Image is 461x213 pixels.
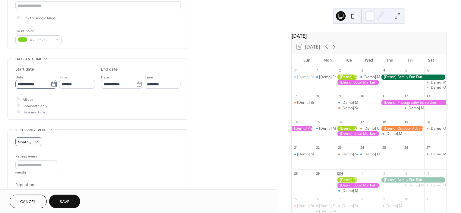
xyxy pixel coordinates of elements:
[360,197,364,201] div: 8
[314,203,336,208] div: [Demo] Fitness Bootcamp
[23,189,59,196] div: Day 1 of the month
[292,32,446,40] div: [DATE]
[424,152,446,157] div: [Demo] Morning Yoga Bliss
[292,100,314,105] div: [Demo] Book Club Gathering
[380,131,402,136] div: [Demo] Morning Yoga Bliss
[336,80,380,85] div: [Demo] Local Market
[382,171,386,176] div: 2
[402,106,424,111] div: [Demo] Morning Yoga Bliss
[10,195,47,208] button: Cancel
[385,203,431,208] div: [Demo] Morning Yoga Bliss
[23,103,47,109] span: Show date only
[315,197,320,201] div: 6
[49,195,80,208] button: Save
[15,170,57,175] div: months
[404,119,408,124] div: 19
[315,94,320,98] div: 8
[404,171,408,176] div: 3
[404,145,408,150] div: 26
[15,127,47,133] span: Recurring event
[315,119,320,124] div: 15
[363,75,409,80] div: [Demo] Morning Yoga Bliss
[145,74,153,80] span: Time
[101,74,109,80] span: Date
[338,54,359,66] div: Tue
[338,145,342,150] div: 23
[297,203,345,208] div: [Demo] Book Club Gathering
[314,75,336,80] div: [Demo] Fitness Bootcamp
[338,68,342,73] div: 2
[15,28,61,34] div: Event color
[293,68,298,73] div: 31
[336,106,358,111] div: [Demo] Seniors' Social Tea
[60,199,70,205] span: Save
[317,54,338,66] div: Mon
[296,54,317,66] div: Sun
[385,131,431,136] div: [Demo] Morning Yoga Bliss
[424,126,446,131] div: [Demo] Open Mic Night
[341,203,387,208] div: [Demo] Seniors' Social Tea
[297,100,345,105] div: [Demo] Book Club Gathering
[360,94,364,98] div: 10
[293,197,298,201] div: 5
[15,74,24,80] span: Date
[382,197,386,201] div: 9
[336,75,358,80] div: [Demo] Gardening Workshop
[402,183,424,188] div: [Demo] Morning Yoga Bliss
[338,171,342,176] div: 30
[400,54,421,66] div: Fri
[360,68,364,73] div: 3
[341,100,387,105] div: [Demo] Morning Yoga Bliss
[101,66,118,73] div: End date
[336,152,358,157] div: [Demo] Seniors' Social Tea
[426,145,431,150] div: 27
[359,54,379,66] div: Wed
[358,75,380,80] div: [Demo] Morning Yoga Bliss
[358,152,380,157] div: [Demo] Morning Yoga Bliss
[336,188,358,193] div: [Demo] Morning Yoga Bliss
[23,15,56,21] span: Link to Google Maps
[293,145,298,150] div: 21
[380,75,446,80] div: [Demo] Family Fun Fair
[315,68,320,73] div: 1
[15,182,179,188] div: Repeat on
[380,203,402,208] div: [Demo] Morning Yoga Bliss
[382,94,386,98] div: 11
[23,109,45,115] span: Hide end time
[297,152,343,157] div: [Demo] Morning Yoga Bliss
[404,197,408,201] div: 10
[360,145,364,150] div: 24
[20,199,36,205] span: Cancel
[336,177,358,183] div: [Demo] Gardening Workshop
[292,152,314,157] div: [Demo] Morning Yoga Bliss
[319,126,365,131] div: [Demo] Morning Yoga Bliss
[23,96,33,103] span: All day
[407,106,453,111] div: [Demo] Morning Yoga Bliss
[336,126,358,131] div: [Demo] Gardening Workshop
[293,119,298,124] div: 14
[15,56,42,62] span: Date and time
[59,74,67,80] span: Time
[315,145,320,150] div: 22
[338,119,342,124] div: 16
[424,183,446,188] div: [Demo] Open Mic Night
[297,75,343,80] div: [Demo] Morning Yoga Bliss
[15,153,56,160] div: Repeat every
[341,152,387,157] div: [Demo] Seniors' Social Tea
[336,183,380,188] div: [Demo] Local Market
[319,75,362,80] div: [Demo] Fitness Bootcamp
[338,197,342,201] div: 7
[426,94,431,98] div: 13
[341,188,387,193] div: [Demo] Morning Yoga Bliss
[382,68,386,73] div: 4
[360,119,364,124] div: 17
[426,119,431,124] div: 20
[424,80,446,85] div: [Demo] Morning Yoga Bliss
[293,171,298,176] div: 28
[15,66,34,73] div: Start date
[379,54,400,66] div: Thu
[380,177,446,183] div: [Demo] Family Fun Fair
[292,126,314,131] div: [Demo] Photography Exhibition
[319,203,362,208] div: [Demo] Fitness Bootcamp
[424,85,446,90] div: [Demo] Open Mic Night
